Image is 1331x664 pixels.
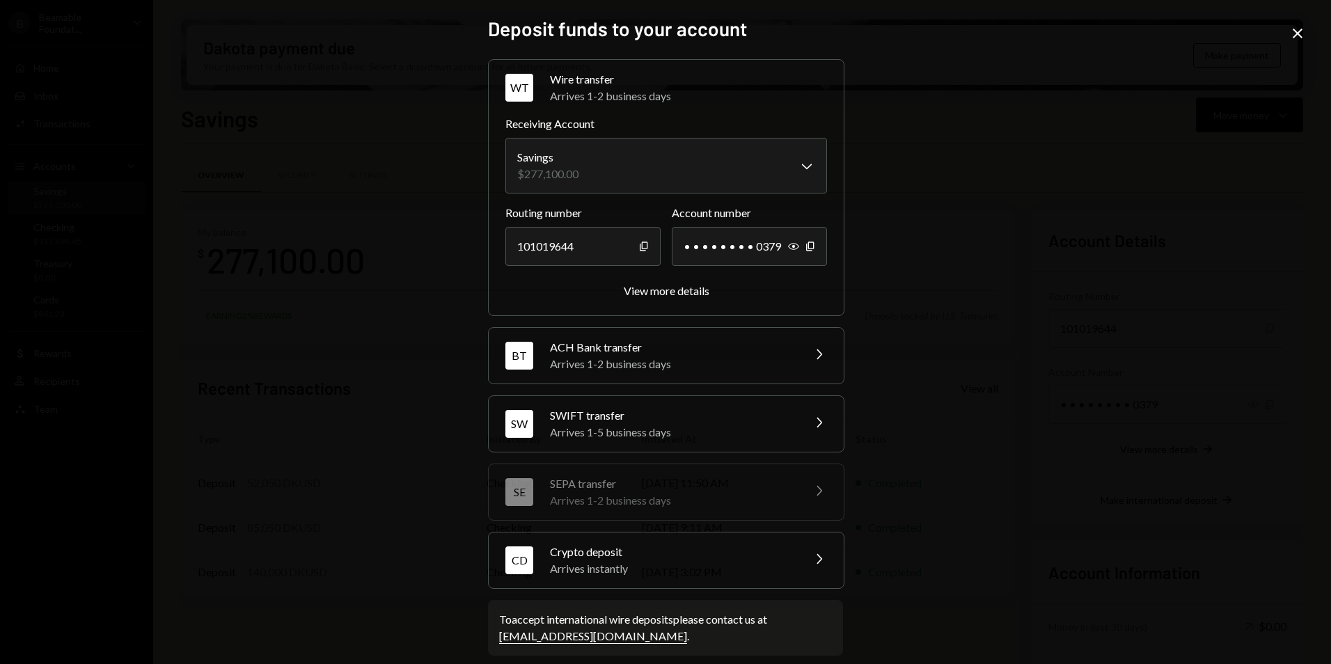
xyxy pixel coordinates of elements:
[489,60,844,116] button: WTWire transferArrives 1-2 business days
[624,284,709,297] div: View more details
[505,342,533,370] div: BT
[489,328,844,384] button: BTACH Bank transferArrives 1-2 business days
[550,475,794,492] div: SEPA transfer
[505,546,533,574] div: CD
[505,410,533,438] div: SW
[550,339,794,356] div: ACH Bank transfer
[505,116,827,299] div: WTWire transferArrives 1-2 business days
[550,560,794,577] div: Arrives instantly
[489,532,844,588] button: CDCrypto depositArrives instantly
[550,88,827,104] div: Arrives 1-2 business days
[624,284,709,299] button: View more details
[489,464,844,520] button: SESEPA transferArrives 1-2 business days
[550,407,794,424] div: SWIFT transfer
[499,611,832,645] div: To accept international wire deposits please contact us at .
[550,492,794,509] div: Arrives 1-2 business days
[505,74,533,102] div: WT
[672,205,827,221] label: Account number
[550,424,794,441] div: Arrives 1-5 business days
[488,15,843,42] h2: Deposit funds to your account
[550,356,794,372] div: Arrives 1-2 business days
[505,227,661,266] div: 101019644
[550,544,794,560] div: Crypto deposit
[550,71,827,88] div: Wire transfer
[505,478,533,506] div: SE
[505,205,661,221] label: Routing number
[672,227,827,266] div: • • • • • • • • 0379
[505,116,827,132] label: Receiving Account
[499,629,687,644] a: [EMAIL_ADDRESS][DOMAIN_NAME]
[505,138,827,193] button: Receiving Account
[489,396,844,452] button: SWSWIFT transferArrives 1-5 business days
